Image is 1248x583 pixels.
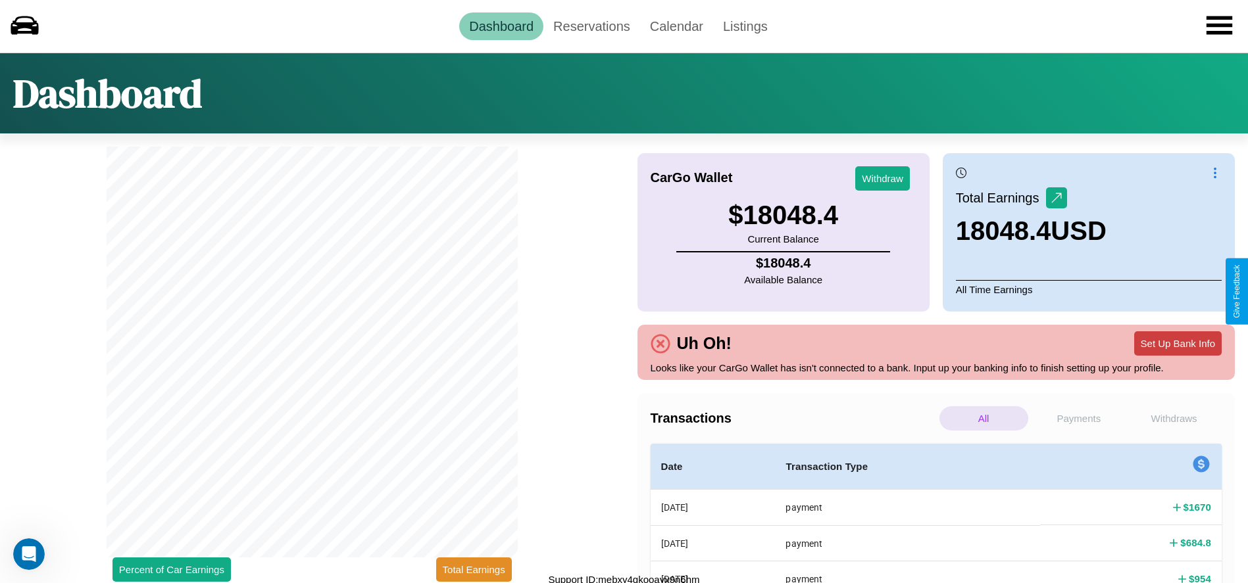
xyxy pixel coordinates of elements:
[713,12,778,40] a: Listings
[775,525,1040,561] th: payment
[728,230,838,248] p: Current Balance
[775,490,1040,526] th: payment
[651,170,733,185] h4: CarGo Wallet
[661,459,765,475] h4: Date
[744,256,822,271] h4: $ 18048.4
[939,406,1028,431] p: All
[651,411,936,426] h4: Transactions
[651,525,776,561] th: [DATE]
[1184,500,1211,514] h4: $ 1670
[1232,265,1241,318] div: Give Feedback
[728,200,838,230] h3: $ 18048.4
[956,280,1222,298] p: All Time Earnings
[670,334,738,353] h4: Uh Oh!
[1180,536,1211,549] h4: $ 684.8
[1130,406,1218,431] p: Withdraws
[112,557,231,582] button: Percent of Car Earnings
[651,490,776,526] th: [DATE]
[956,216,1107,246] h3: 18048.4 USD
[855,166,910,191] button: Withdraw
[1035,406,1124,431] p: Payments
[1134,331,1222,356] button: Set Up Bank Info
[543,12,640,40] a: Reservations
[786,459,1030,475] h4: Transaction Type
[436,557,512,582] button: Total Earnings
[744,271,822,289] p: Available Balance
[640,12,713,40] a: Calendar
[651,359,1222,377] p: Looks like your CarGo Wallet has isn't connected to a bank. Input up your banking info to finish ...
[956,186,1046,210] p: Total Earnings
[13,66,202,120] h1: Dashboard
[13,538,45,570] iframe: Intercom live chat
[459,12,543,40] a: Dashboard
